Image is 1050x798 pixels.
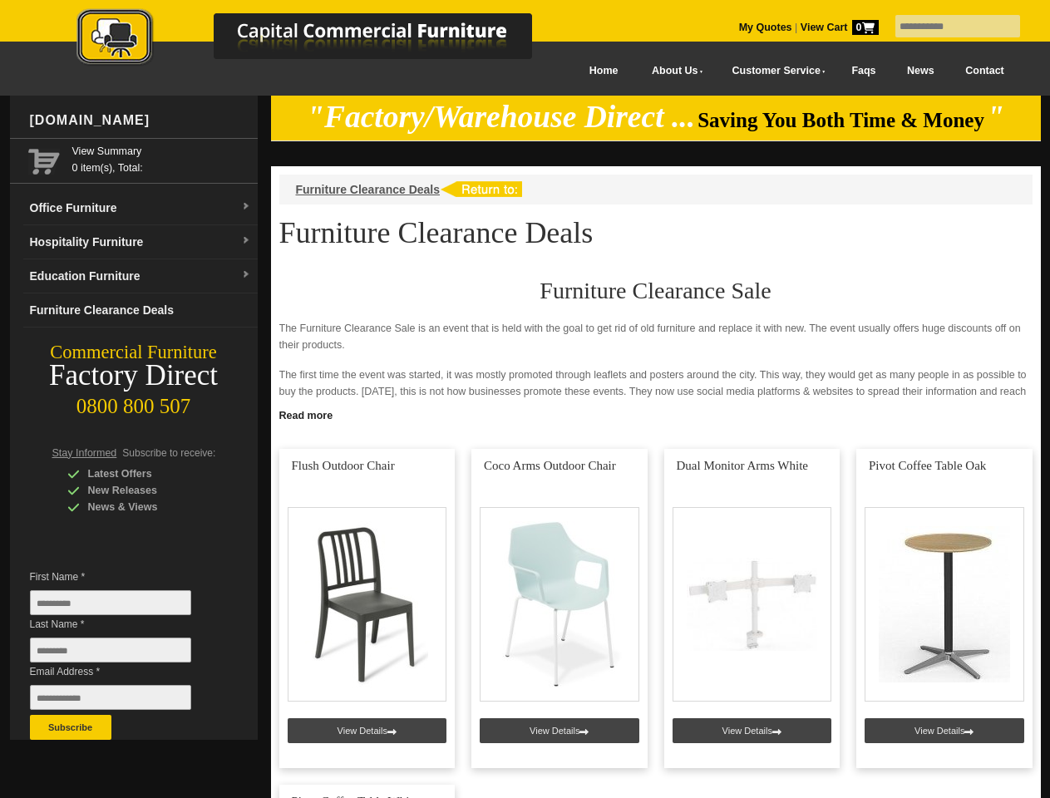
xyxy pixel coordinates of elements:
a: Office Furnituredropdown [23,191,258,225]
a: Capital Commercial Furniture Logo [31,8,613,74]
a: View Summary [72,143,251,160]
img: return to [440,181,522,197]
a: View Cart0 [797,22,878,33]
a: Hospitality Furnituredropdown [23,225,258,259]
span: Stay Informed [52,447,117,459]
div: Latest Offers [67,465,225,482]
h2: Furniture Clearance Sale [279,278,1033,303]
img: dropdown [241,270,251,280]
span: Last Name * [30,616,216,633]
a: Faqs [836,52,892,90]
a: About Us [633,52,713,90]
span: 0 item(s), Total: [72,143,251,174]
span: Saving You Both Time & Money [698,109,984,131]
button: Subscribe [30,715,111,740]
p: The first time the event was started, it was mostly promoted through leaflets and posters around ... [279,367,1033,416]
p: The Furniture Clearance Sale is an event that is held with the goal to get rid of old furniture a... [279,320,1033,353]
a: Furniture Clearance Deals [23,293,258,328]
div: Commercial Furniture [10,341,258,364]
input: First Name * [30,590,191,615]
a: Click to read more [271,403,1041,424]
div: Factory Direct [10,364,258,387]
div: 0800 800 507 [10,387,258,418]
div: New Releases [67,482,225,499]
a: Customer Service [713,52,836,90]
span: First Name * [30,569,216,585]
a: My Quotes [739,22,792,33]
input: Last Name * [30,638,191,663]
input: Email Address * [30,685,191,710]
a: Furniture Clearance Deals [296,183,441,196]
a: News [891,52,949,90]
span: Subscribe to receive: [122,447,215,459]
img: dropdown [241,236,251,246]
div: News & Views [67,499,225,515]
img: Capital Commercial Furniture Logo [31,8,613,69]
span: 0 [852,20,879,35]
h1: Furniture Clearance Deals [279,217,1033,249]
span: Email Address * [30,663,216,680]
a: Contact [949,52,1019,90]
em: " [987,100,1004,134]
em: "Factory/Warehouse Direct ... [307,100,695,134]
a: Education Furnituredropdown [23,259,258,293]
img: dropdown [241,202,251,212]
strong: View Cart [801,22,879,33]
div: [DOMAIN_NAME] [23,96,258,145]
